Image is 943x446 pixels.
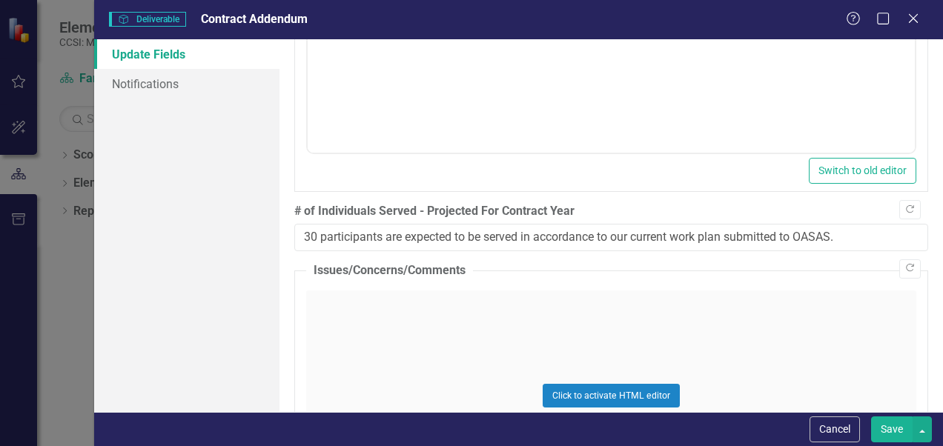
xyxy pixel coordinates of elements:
[201,12,308,26] span: Contract Addendum
[810,416,860,442] button: Cancel
[94,69,279,99] a: Notifications
[871,416,913,442] button: Save
[809,158,916,184] button: Switch to old editor
[294,203,928,220] label: # of Individuals Served - Projected For Contract Year
[306,262,473,279] legend: Issues/Concerns/Comments
[109,12,185,27] span: Deliverable
[543,384,680,407] button: Click to activate HTML editor
[94,39,279,69] a: Update Fields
